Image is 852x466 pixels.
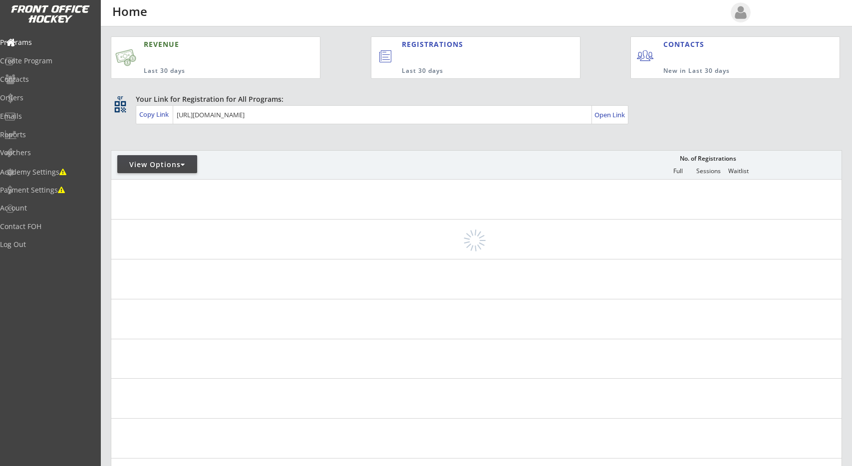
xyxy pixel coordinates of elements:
[724,168,754,175] div: Waitlist
[594,111,626,119] div: Open Link
[113,99,128,114] button: qr_code
[402,39,534,49] div: REGISTRATIONS
[663,168,693,175] div: Full
[402,67,540,75] div: Last 30 days
[677,155,739,162] div: No. of Registrations
[594,108,626,122] a: Open Link
[114,94,126,101] div: qr
[144,67,272,75] div: Last 30 days
[144,39,272,49] div: REVENUE
[694,168,724,175] div: Sessions
[139,110,171,119] div: Copy Link
[663,67,794,75] div: New in Last 30 days
[136,94,811,104] div: Your Link for Registration for All Programs:
[117,160,197,170] div: View Options
[663,39,709,49] div: CONTACTS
